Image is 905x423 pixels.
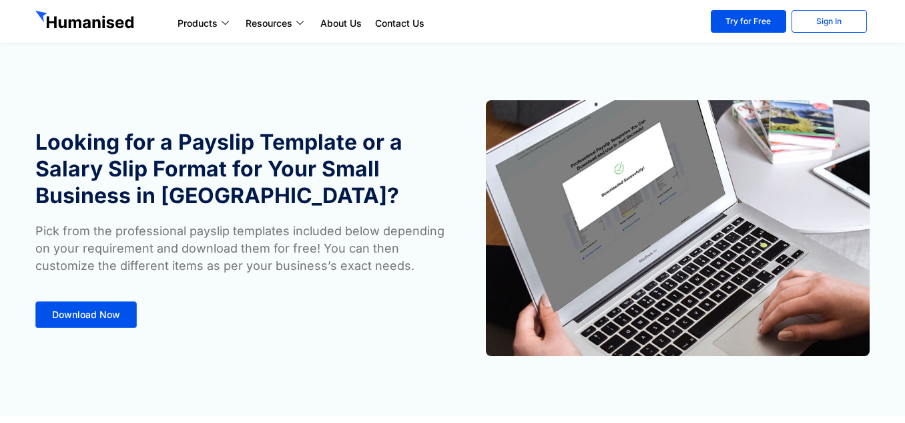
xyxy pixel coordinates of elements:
p: Pick from the professional payslip templates included below depending on your requirement and dow... [35,223,446,275]
a: Products [171,15,239,31]
h1: Looking for a Payslip Template or a Salary Slip Format for Your Small Business in [GEOGRAPHIC_DATA]? [35,129,446,209]
a: Contact Us [368,15,431,31]
img: GetHumanised Logo [35,11,137,32]
span: Download Now [52,310,120,319]
a: Resources [239,15,314,31]
a: Download Now [35,301,137,328]
a: Try for Free [711,10,786,33]
a: About Us [314,15,368,31]
a: Sign In [792,10,867,33]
